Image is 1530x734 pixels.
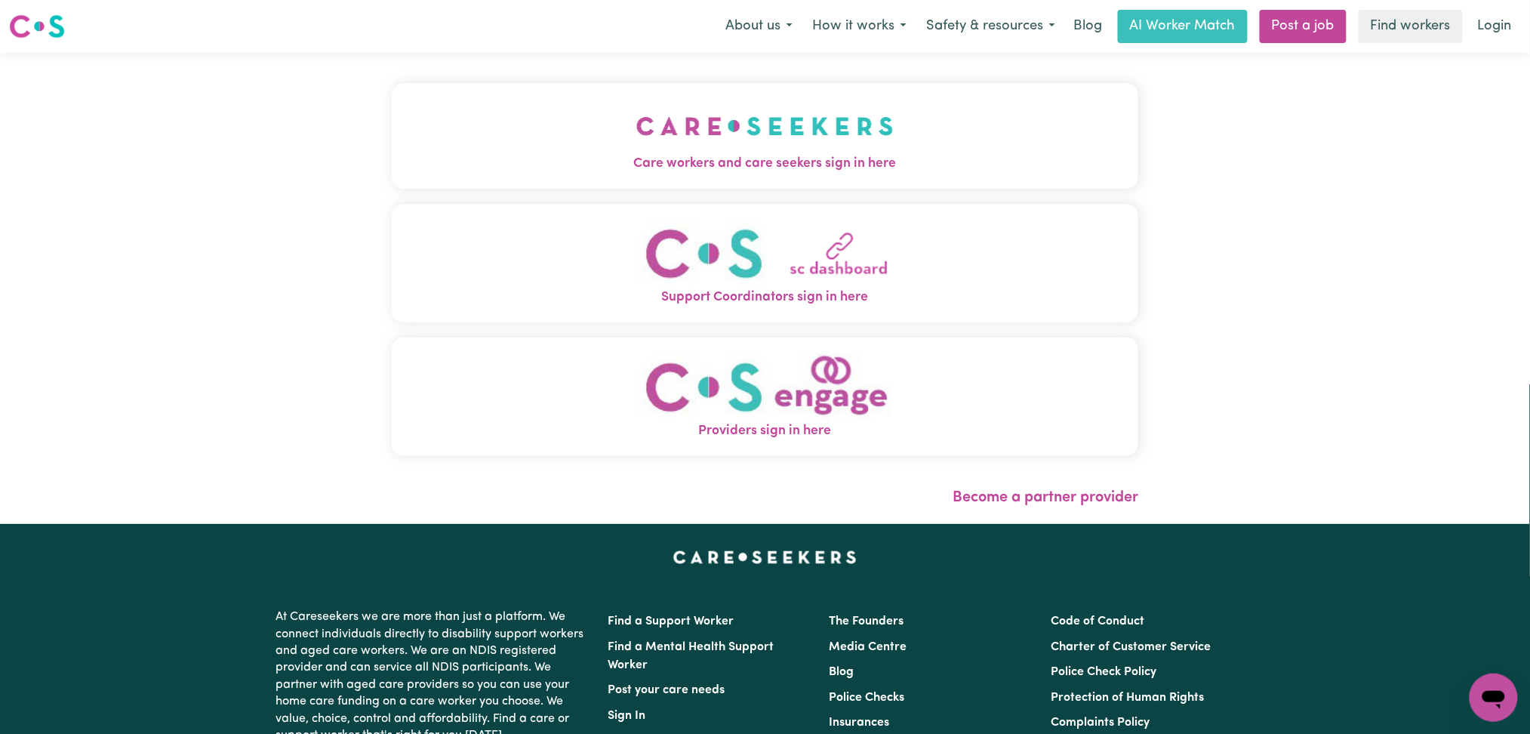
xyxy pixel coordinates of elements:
button: How it works [802,11,916,42]
a: Find a Mental Health Support Worker [608,641,774,671]
button: Providers sign in here [392,338,1139,456]
a: Blog [830,666,854,678]
button: Care workers and care seekers sign in here [392,83,1139,189]
a: Police Check Policy [1051,666,1156,678]
a: Complaints Policy [1051,717,1150,729]
button: About us [716,11,802,42]
a: Become a partner provider [953,490,1138,505]
a: Post your care needs [608,684,725,696]
a: Media Centre [830,641,907,653]
a: Charter of Customer Service [1051,641,1211,653]
a: Careseekers logo [9,9,65,44]
a: Sign In [608,710,646,722]
a: The Founders [830,615,904,628]
a: Police Checks [830,692,905,704]
a: Protection of Human Rights [1051,692,1204,704]
a: Careseekers home page [673,551,857,563]
span: Providers sign in here [392,421,1139,441]
a: Code of Conduct [1051,615,1144,628]
span: Support Coordinators sign in here [392,288,1139,307]
img: Careseekers logo [9,13,65,40]
a: Login [1469,10,1521,43]
a: AI Worker Match [1118,10,1248,43]
span: Care workers and care seekers sign in here [392,154,1139,174]
a: Post a job [1260,10,1347,43]
button: Safety & resources [916,11,1065,42]
a: Find a Support Worker [608,615,734,628]
iframe: Button to launch messaging window [1470,674,1518,722]
a: Blog [1065,10,1112,43]
a: Find workers [1359,10,1463,43]
a: Insurances [830,717,890,729]
button: Support Coordinators sign in here [392,204,1139,322]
